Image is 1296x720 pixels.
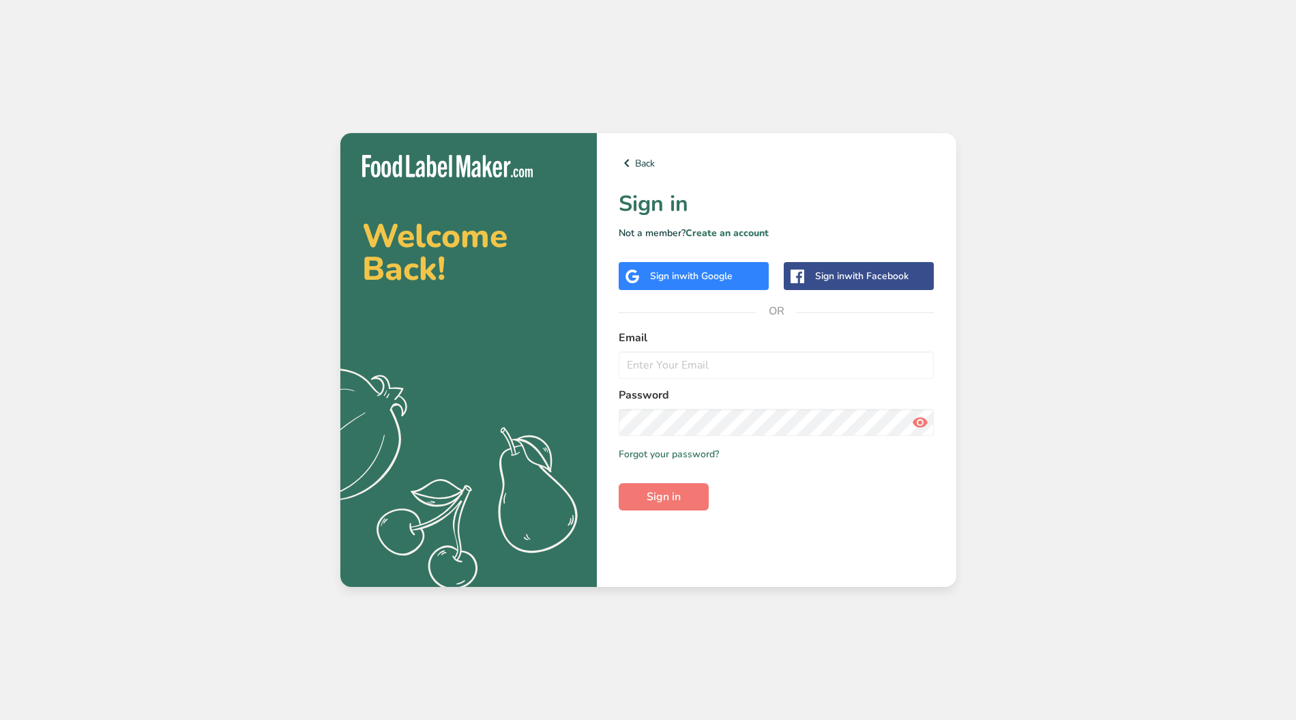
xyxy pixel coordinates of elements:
span: OR [756,291,797,332]
span: with Facebook [844,270,909,283]
input: Enter Your Email [619,351,934,379]
h1: Sign in [619,188,934,220]
a: Back [619,155,934,171]
span: with Google [679,270,733,283]
label: Email [619,330,934,346]
label: Password [619,387,934,403]
a: Create an account [686,227,769,240]
img: Food Label Maker [362,155,533,177]
h2: Welcome Back! [362,220,575,285]
div: Sign in [815,269,909,283]
p: Not a member? [619,226,934,240]
div: Sign in [650,269,733,283]
a: Forgot your password? [619,447,719,461]
span: Sign in [647,489,681,505]
button: Sign in [619,483,709,510]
